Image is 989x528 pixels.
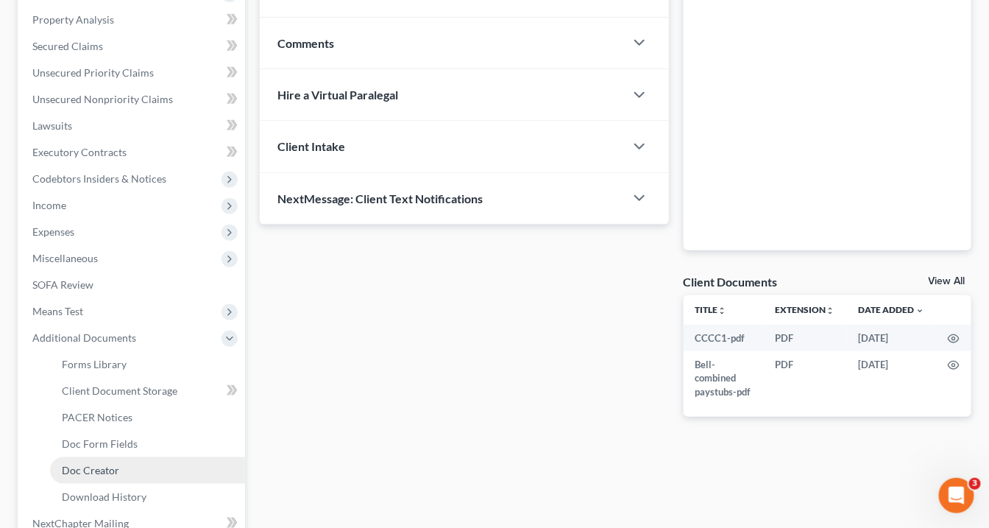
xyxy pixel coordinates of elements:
[21,86,245,113] a: Unsecured Nonpriority Claims
[969,478,981,490] span: 3
[32,172,166,185] span: Codebtors Insiders & Notices
[32,119,72,132] span: Lawsuits
[21,7,245,33] a: Property Analysis
[939,478,974,513] iframe: Intercom live chat
[62,464,119,476] span: Doc Creator
[763,351,846,405] td: PDF
[277,191,483,205] span: NextMessage: Client Text Notifications
[50,457,245,484] a: Doc Creator
[684,325,763,351] td: CCCC1-pdf
[32,225,74,238] span: Expenses
[21,113,245,139] a: Lawsuits
[32,40,103,52] span: Secured Claims
[684,351,763,405] td: Bell- combined paystubs-pdf
[858,304,924,315] a: Date Added expand_more
[62,411,132,423] span: PACER Notices
[763,325,846,351] td: PDF
[32,93,173,105] span: Unsecured Nonpriority Claims
[21,139,245,166] a: Executory Contracts
[718,306,727,315] i: unfold_more
[21,60,245,86] a: Unsecured Priority Claims
[32,331,136,344] span: Additional Documents
[32,13,114,26] span: Property Analysis
[21,272,245,298] a: SOFA Review
[50,351,245,378] a: Forms Library
[50,378,245,404] a: Client Document Storage
[32,252,98,264] span: Miscellaneous
[695,304,727,315] a: Titleunfold_more
[929,276,965,286] a: View All
[21,33,245,60] a: Secured Claims
[684,274,778,289] div: Client Documents
[32,278,93,291] span: SOFA Review
[915,306,924,315] i: expand_more
[32,66,154,79] span: Unsecured Priority Claims
[62,490,146,503] span: Download History
[32,305,83,317] span: Means Test
[826,306,834,315] i: unfold_more
[32,199,66,211] span: Income
[277,88,398,102] span: Hire a Virtual Paralegal
[846,325,936,351] td: [DATE]
[62,384,177,397] span: Client Document Storage
[846,351,936,405] td: [DATE]
[50,404,245,431] a: PACER Notices
[277,36,334,50] span: Comments
[50,431,245,457] a: Doc Form Fields
[32,146,127,158] span: Executory Contracts
[277,139,345,153] span: Client Intake
[62,358,127,370] span: Forms Library
[775,304,834,315] a: Extensionunfold_more
[50,484,245,510] a: Download History
[62,437,138,450] span: Doc Form Fields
